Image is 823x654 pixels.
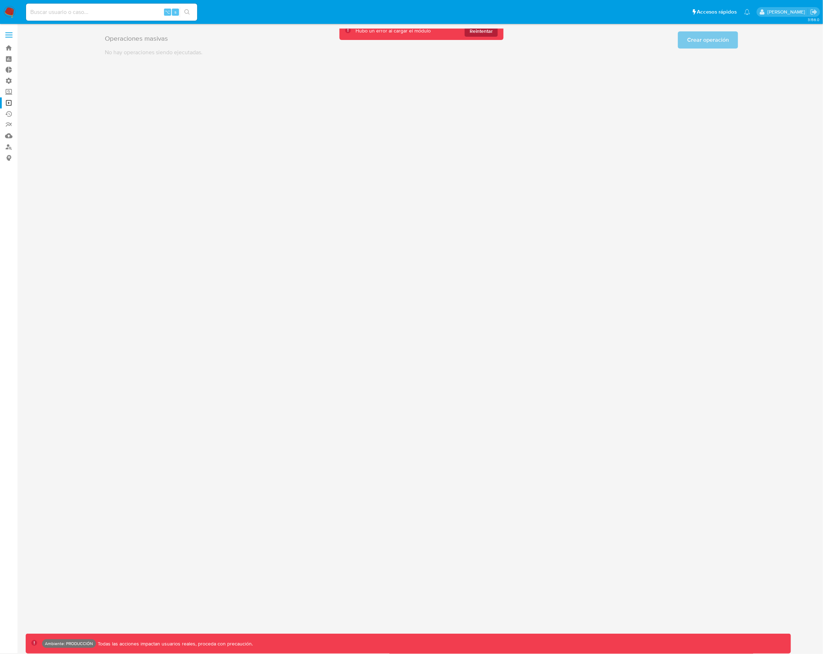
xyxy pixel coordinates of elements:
[45,642,93,645] p: Ambiente: PRODUCCIÓN
[744,9,750,15] a: Notificaciones
[810,8,818,16] a: Salir
[174,9,177,15] span: s
[180,7,194,17] button: search-icon
[26,7,197,17] input: Buscar usuario o caso...
[165,9,170,15] span: ⌥
[767,9,808,15] p: leandrojossue.ramirez@mercadolibre.com.co
[697,8,737,16] span: Accesos rápidos
[96,640,253,647] p: Todas las acciones impactan usuarios reales, proceda con precaución.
